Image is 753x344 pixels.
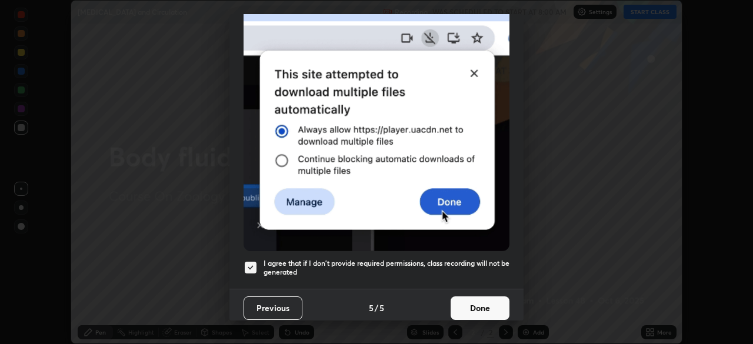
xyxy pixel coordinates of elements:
button: Done [451,296,509,320]
h4: 5 [369,302,374,314]
h4: 5 [379,302,384,314]
button: Previous [244,296,302,320]
h5: I agree that if I don't provide required permissions, class recording will not be generated [264,259,509,277]
h4: / [375,302,378,314]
